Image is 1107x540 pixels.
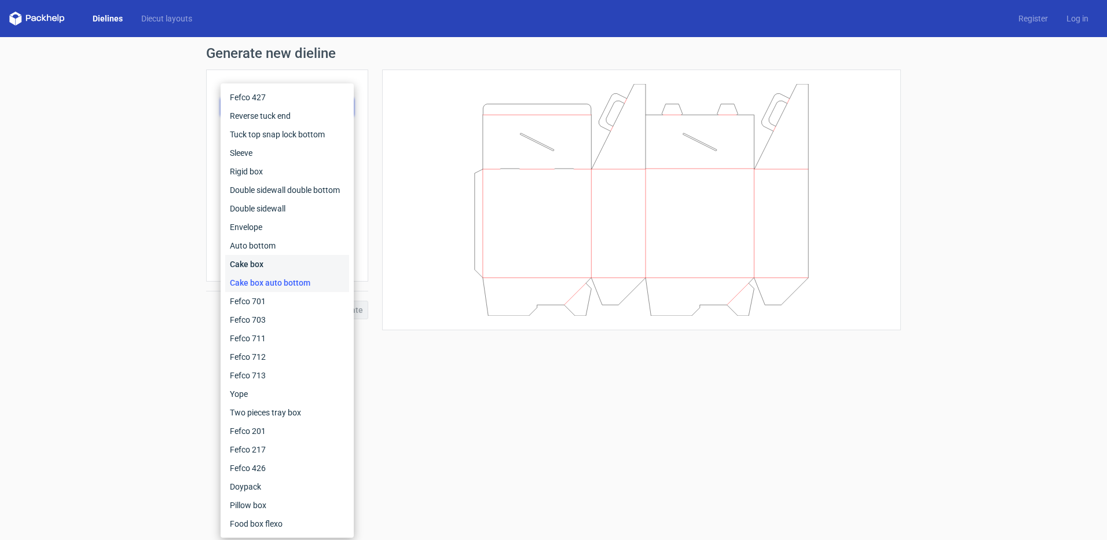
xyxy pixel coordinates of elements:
div: Cake box [225,255,349,273]
a: Register [1009,13,1057,24]
div: Auto bottom [225,236,349,255]
div: Yope [225,385,349,403]
div: Fefco 427 [225,88,349,107]
a: Diecut layouts [132,13,201,24]
div: Doypack [225,477,349,496]
div: Food box flexo [225,515,349,533]
div: Fefco 712 [225,348,349,366]
div: Fefco 201 [225,422,349,440]
a: Dielines [83,13,132,24]
div: Sleeve [225,144,349,162]
div: Fefco 711 [225,329,349,348]
div: Fefco 701 [225,292,349,311]
div: Fefco 713 [225,366,349,385]
div: Envelope [225,218,349,236]
div: Fefco 703 [225,311,349,329]
div: Fefco 426 [225,459,349,477]
div: Reverse tuck end [225,107,349,125]
a: Log in [1057,13,1098,24]
h1: Generate new dieline [206,46,901,60]
div: Double sidewall double bottom [225,181,349,199]
div: Pillow box [225,496,349,515]
div: Fefco 217 [225,440,349,459]
div: Tuck top snap lock bottom [225,125,349,144]
div: Cake box auto bottom [225,273,349,292]
div: Rigid box [225,162,349,181]
div: Double sidewall [225,199,349,218]
div: Two pieces tray box [225,403,349,422]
